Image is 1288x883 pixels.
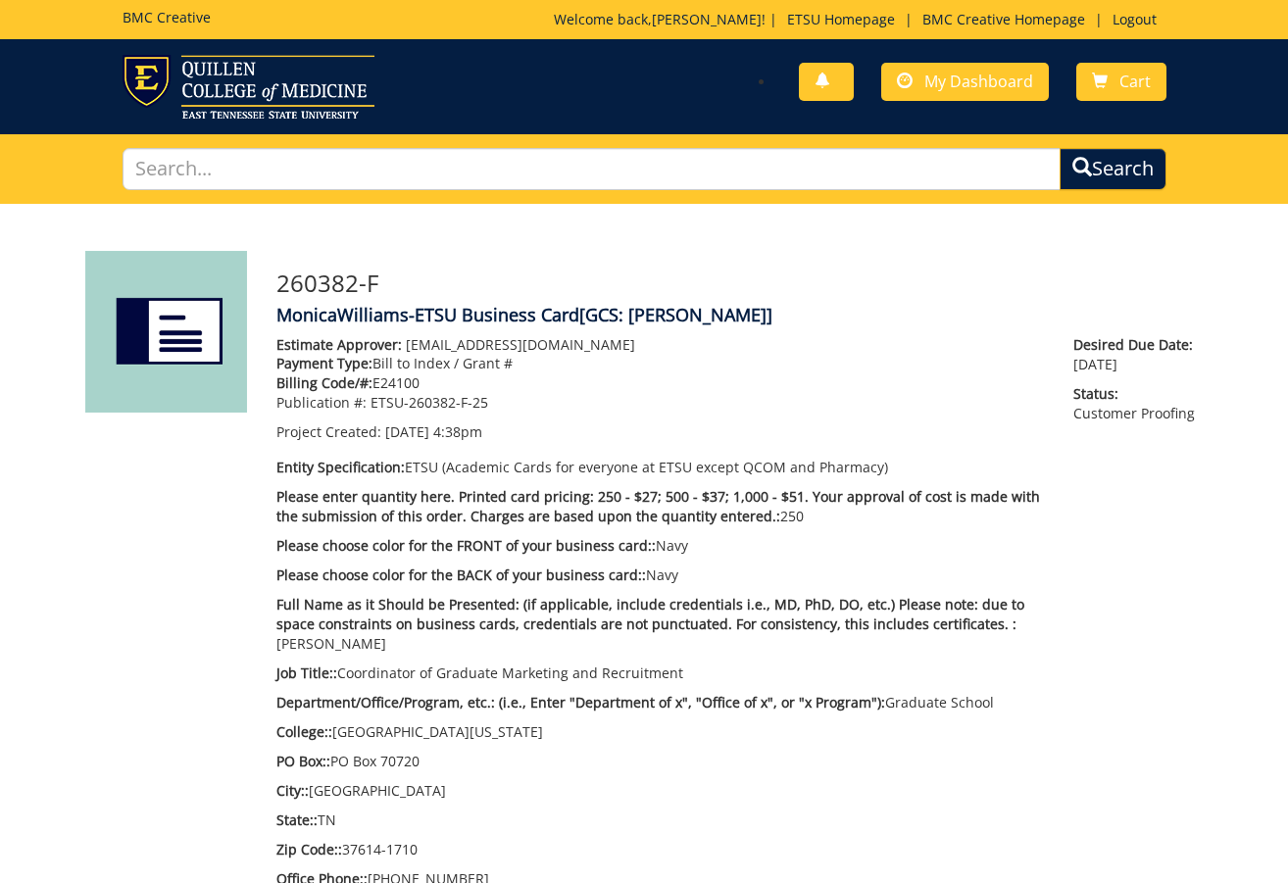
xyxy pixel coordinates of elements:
span: Entity Specification: [276,458,405,476]
span: ETSU-260382-F-25 [371,393,488,412]
span: Please enter quantity here. Printed card pricing: 250 - $27; 500 - $37; 1,000 - $51. Your approva... [276,487,1040,525]
span: Cart [1119,71,1151,92]
a: ETSU Homepage [777,10,905,28]
span: [DATE] 4:38pm [385,422,482,441]
span: Desired Due Date: [1073,335,1203,355]
span: Job Title:: [276,663,337,682]
span: City:: [276,781,309,800]
input: Search... [123,148,1061,190]
h4: MonicaWilliams-ETSU Business Card [276,306,1203,325]
p: Graduate School [276,693,1044,712]
span: My Dashboard [924,71,1033,92]
span: Please choose color for the FRONT of your business card:: [276,536,656,555]
p: Welcome back, ! | | | [554,10,1166,29]
span: Publication #: [276,393,367,412]
p: [GEOGRAPHIC_DATA][US_STATE] [276,722,1044,742]
a: Logout [1103,10,1166,28]
img: Product featured image [85,251,247,413]
h5: BMC Creative [123,10,211,25]
p: Coordinator of Graduate Marketing and Recruitment [276,663,1044,683]
a: My Dashboard [881,63,1049,101]
p: PO Box 70720 [276,752,1044,771]
span: Status: [1073,384,1203,404]
p: TN [276,810,1044,830]
button: Search [1060,148,1166,190]
p: [GEOGRAPHIC_DATA] [276,781,1044,801]
span: Billing Code/#: [276,373,372,392]
span: [GCS: [PERSON_NAME]] [579,303,772,326]
p: Bill to Index / Grant # [276,354,1044,373]
span: Please choose color for the BACK of your business card:: [276,565,646,584]
span: Department/Office/Program, etc.: (i.e., Enter "Department of x", "Office of x", or "x Program"): [276,693,885,711]
p: [PERSON_NAME] [276,595,1044,654]
span: Payment Type: [276,354,372,372]
span: College:: [276,722,332,741]
p: Customer Proofing [1073,384,1203,423]
p: Navy [276,565,1044,585]
p: ETSU (Academic Cards for everyone at ETSU except QCOM and Pharmacy) [276,458,1044,477]
p: [DATE] [1073,335,1203,374]
h3: 260382-F [276,270,1203,296]
span: Full Name as it Should be Presented: (if applicable, include credentials i.e., MD, PhD, DO, etc.)... [276,595,1024,633]
span: Project Created: [276,422,381,441]
p: [EMAIL_ADDRESS][DOMAIN_NAME] [276,335,1044,355]
p: 250 [276,487,1044,526]
p: 37614-1710 [276,840,1044,859]
img: ETSU logo [123,55,374,119]
p: E24100 [276,373,1044,393]
a: BMC Creative Homepage [913,10,1095,28]
p: Navy [276,536,1044,556]
span: State:: [276,810,318,829]
span: Estimate Approver: [276,335,402,354]
a: [PERSON_NAME] [652,10,762,28]
span: PO Box:: [276,752,330,770]
span: Zip Code:: [276,840,342,858]
a: Cart [1076,63,1166,101]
